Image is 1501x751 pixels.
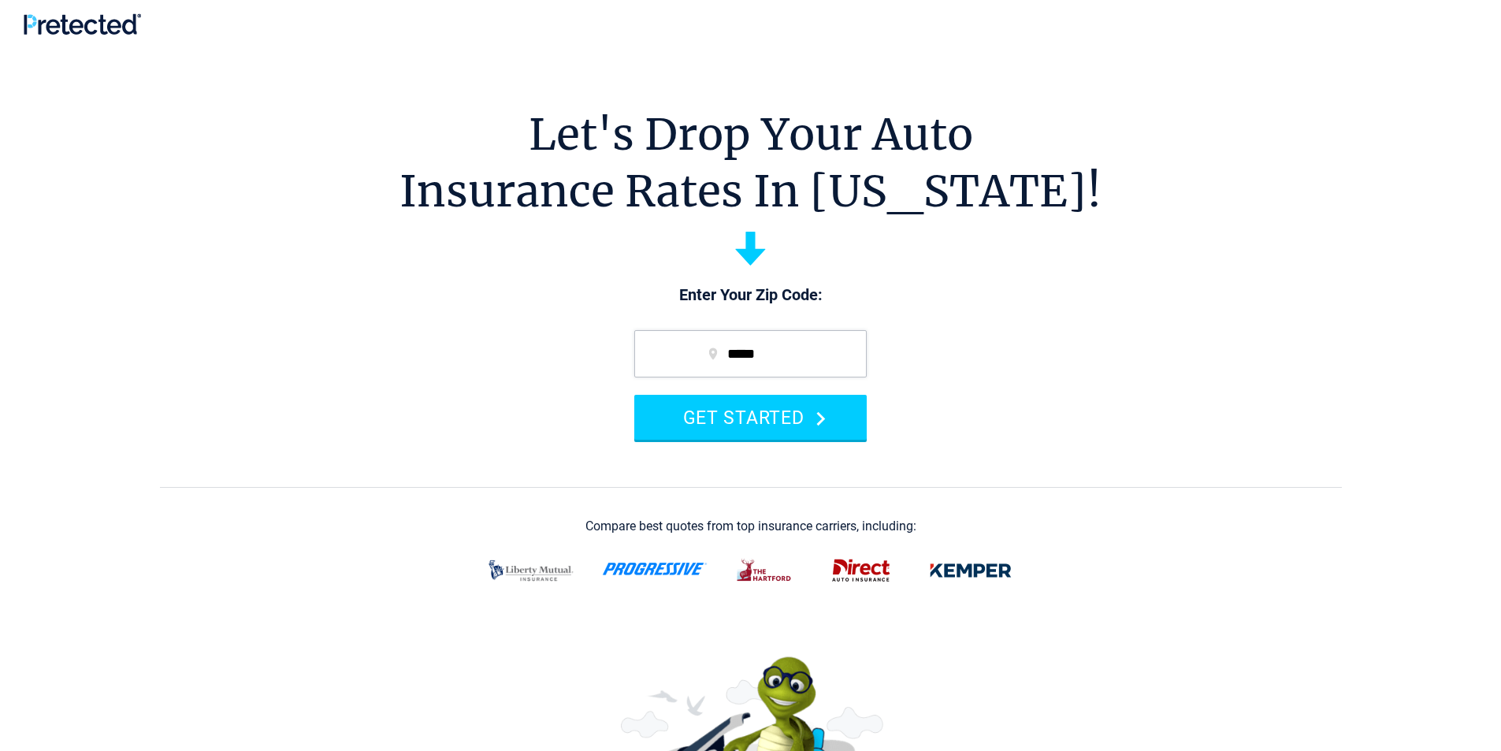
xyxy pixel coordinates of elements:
[919,550,1023,591] img: kemper
[602,563,708,575] img: progressive
[585,519,916,534] div: Compare best quotes from top insurance carriers, including:
[24,13,141,35] img: Pretected Logo
[634,330,867,377] input: zip code
[726,550,804,591] img: thehartford
[619,284,882,307] p: Enter Your Zip Code:
[634,395,867,440] button: GET STARTED
[479,550,583,591] img: liberty
[399,106,1102,220] h1: Let's Drop Your Auto Insurance Rates In [US_STATE]!
[823,550,900,591] img: direct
